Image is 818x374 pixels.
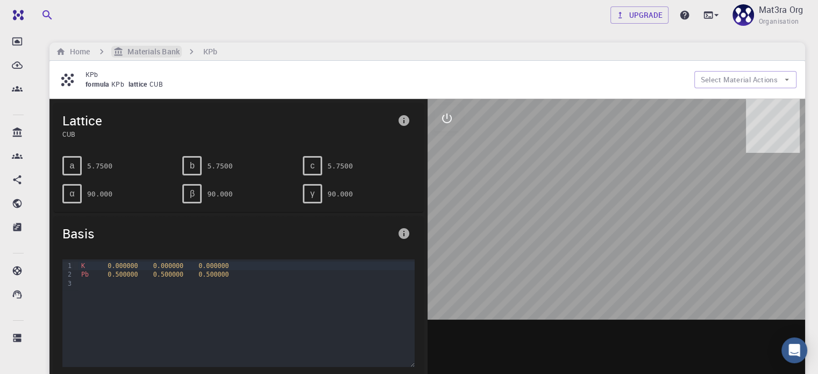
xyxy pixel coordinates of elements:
[81,262,85,270] span: K
[123,46,179,58] h6: Materials Bank
[111,80,129,88] span: KPb
[62,279,73,288] div: 3
[62,262,73,270] div: 1
[31,221,32,234] p: Shared externally
[54,46,219,58] nav: breadcrumb
[610,6,669,24] button: Upgrade
[328,157,353,175] pre: 5.7500
[31,82,32,95] p: Teams
[190,161,195,171] span: b
[81,271,89,278] span: Pb
[153,262,183,270] span: 0.000000
[86,80,111,88] span: formula
[203,46,217,58] h6: KPb
[781,337,807,363] div: Open Intercom Messenger
[31,288,32,301] p: Contact Support
[310,161,315,171] span: c
[108,262,138,270] span: 0.000000
[153,271,183,278] span: 0.500000
[31,197,32,210] p: Shared publicly
[393,110,415,131] button: info
[69,189,74,199] span: α
[694,71,796,88] button: Select Material Actions
[150,80,167,88] span: CUB
[758,3,803,16] p: Mat3ra Org
[31,35,32,48] p: Dropbox
[198,262,229,270] span: 0.000000
[198,271,229,278] span: 0.500000
[31,264,32,277] p: Documentation
[732,4,754,26] img: Mat3ra Org
[62,112,393,129] span: Lattice
[62,225,393,242] span: Basis
[31,173,32,186] p: Shared with me
[31,150,32,163] p: Accounts
[108,271,138,278] span: 0.500000
[129,80,150,88] span: lattice
[207,157,232,175] pre: 5.7500
[62,129,393,139] span: CUB
[758,16,799,27] span: Organisation
[31,331,32,344] p: Compute load: Low
[190,189,195,199] span: β
[393,223,415,244] button: info
[31,59,32,72] p: External Uploads
[310,189,315,199] span: γ
[207,185,232,203] pre: 90.000
[70,161,75,171] span: a
[87,157,112,175] pre: 5.7500
[17,8,76,17] span: Поддержка
[62,270,73,279] div: 2
[66,46,90,58] h6: Home
[328,185,353,203] pre: 90.000
[86,69,686,79] p: KPb
[9,10,24,20] img: logo
[87,185,112,203] pre: 90.000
